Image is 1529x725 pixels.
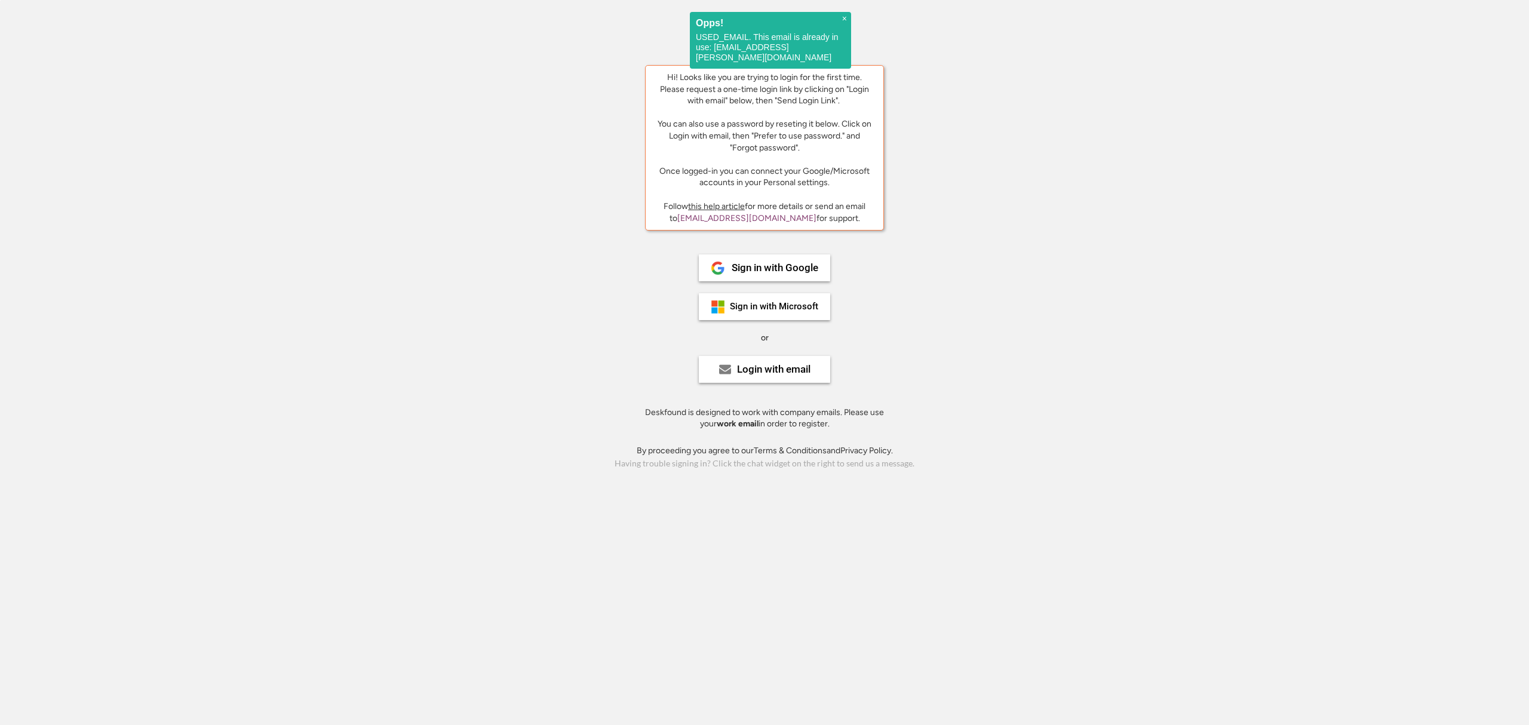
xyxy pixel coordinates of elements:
a: Terms & Conditions [754,446,827,456]
div: Follow for more details or send an email to for support. [655,201,874,224]
p: USED_EMAIL. This email is already in use: [EMAIL_ADDRESS][PERSON_NAME][DOMAIN_NAME] [696,32,845,63]
div: Hi! Looks like you are trying to login for the first time. Please request a one-time login link b... [655,72,874,189]
strong: work email [717,419,759,429]
a: this help article [688,201,745,211]
a: [EMAIL_ADDRESS][DOMAIN_NAME] [677,213,816,223]
div: By proceeding you agree to our and [637,445,893,457]
div: Login with email [737,364,810,374]
a: Privacy Policy. [840,446,893,456]
div: or [761,332,769,344]
div: Sign in with Microsoft [730,302,818,311]
img: 1024px-Google__G__Logo.svg.png [711,261,725,275]
h2: Opps! [696,18,845,28]
img: ms-symbollockup_mssymbol_19.png [711,300,725,314]
div: Deskfound is designed to work with company emails. Please use your in order to register. [630,407,899,430]
span: × [842,14,847,24]
div: Sign in with Google [732,263,818,273]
